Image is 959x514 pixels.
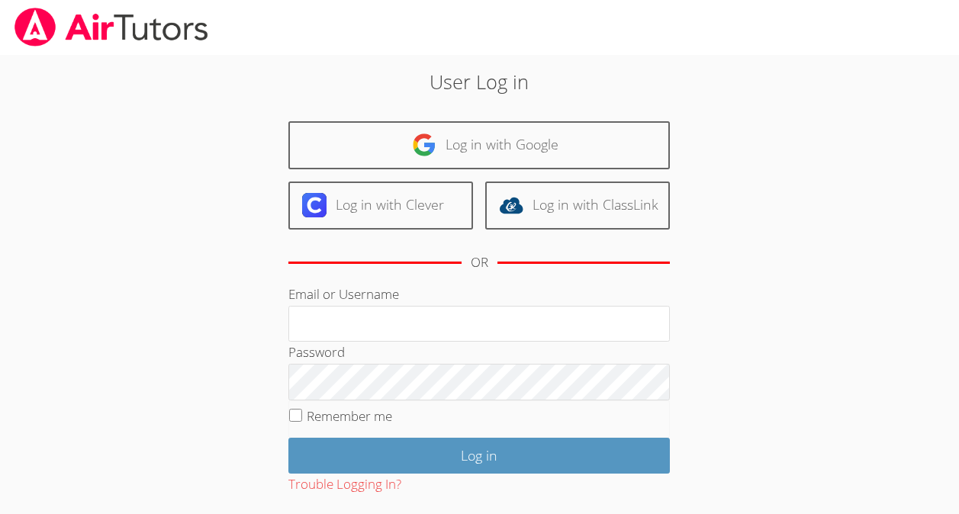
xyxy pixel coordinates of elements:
div: OR [471,252,488,274]
img: google-logo-50288ca7cdecda66e5e0955fdab243c47b7ad437acaf1139b6f446037453330a.svg [412,133,436,157]
button: Trouble Logging In? [288,474,401,496]
a: Log in with Clever [288,182,473,230]
img: clever-logo-6eab21bc6e7a338710f1a6ff85c0baf02591cd810cc4098c63d3a4b26e2feb20.svg [302,193,327,217]
a: Log in with Google [288,121,670,169]
img: classlink-logo-d6bb404cc1216ec64c9a2012d9dc4662098be43eaf13dc465df04b49fa7ab582.svg [499,193,523,217]
label: Password [288,343,345,361]
img: airtutors_banner-c4298cdbf04f3fff15de1276eac7730deb9818008684d7c2e4769d2f7ddbe033.png [13,8,210,47]
h2: User Log in [220,67,739,96]
label: Email or Username [288,285,399,303]
a: Log in with ClassLink [485,182,670,230]
label: Remember me [307,407,392,425]
input: Log in [288,438,670,474]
